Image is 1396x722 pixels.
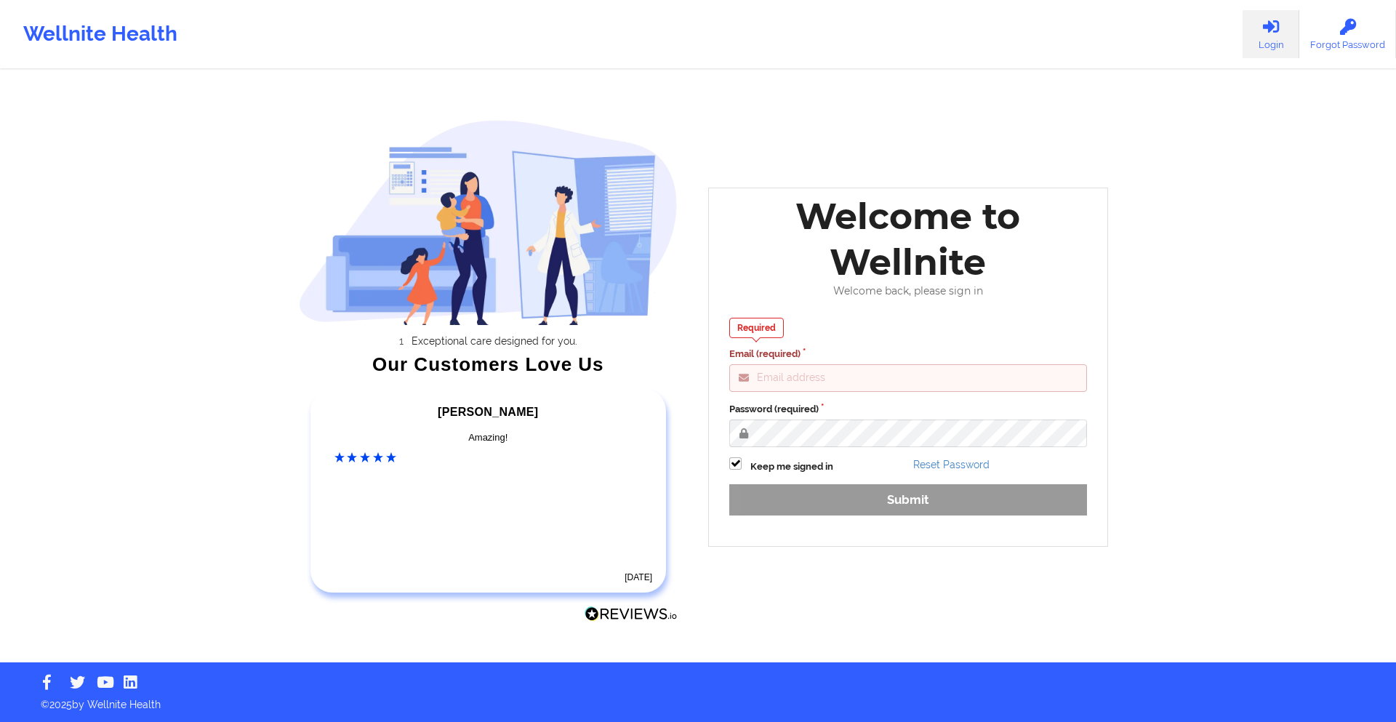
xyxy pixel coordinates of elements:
[1243,10,1299,58] a: Login
[438,406,538,418] span: [PERSON_NAME]
[311,335,678,347] li: Exceptional care designed for you.
[299,119,678,325] img: wellnite-auth-hero_200.c722682e.png
[913,459,990,470] a: Reset Password
[1299,10,1396,58] a: Forgot Password
[585,606,678,625] a: Reviews.io Logo
[750,460,833,474] label: Keep me signed in
[299,357,678,372] div: Our Customers Love Us
[729,318,784,338] div: Required
[729,347,1087,361] label: Email (required)
[729,402,1087,417] label: Password (required)
[585,606,678,622] img: Reviews.io Logo
[31,687,1365,712] p: © 2025 by Wellnite Health
[719,193,1097,285] div: Welcome to Wellnite
[625,572,652,582] time: [DATE]
[334,430,643,445] div: Amazing!
[719,285,1097,297] div: Welcome back, please sign in
[729,364,1087,392] input: Email address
